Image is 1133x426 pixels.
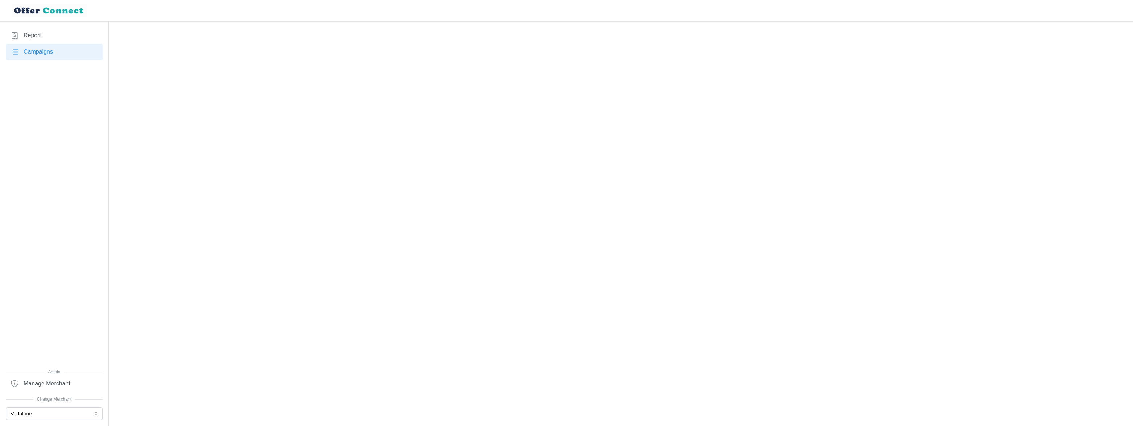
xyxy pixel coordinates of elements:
[6,375,103,392] a: Manage Merchant
[6,407,103,420] button: Vodafone
[6,44,103,60] a: Campaigns
[12,4,87,17] img: loyalBe Logo
[6,396,103,403] span: Change Merchant
[6,369,103,376] span: Admin
[6,28,103,44] a: Report
[24,379,70,388] span: Manage Merchant
[24,31,41,40] span: Report
[24,47,53,57] span: Campaigns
